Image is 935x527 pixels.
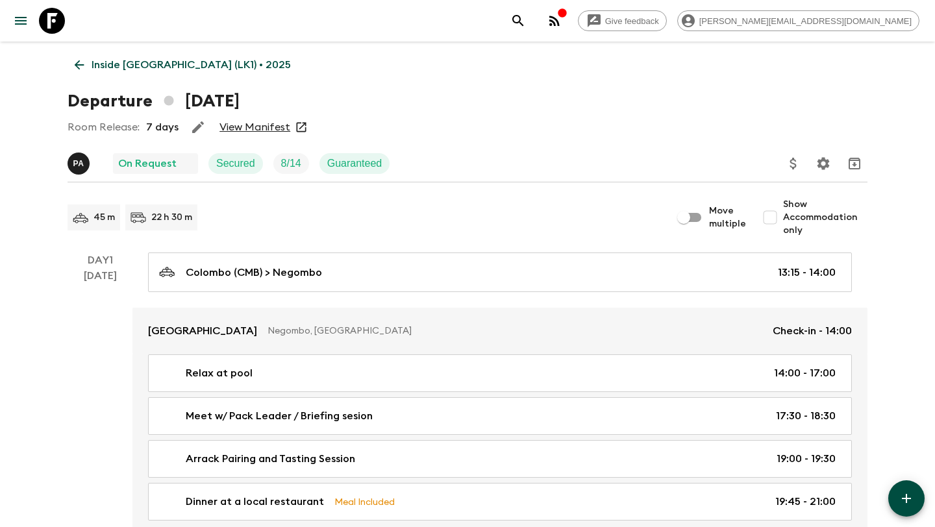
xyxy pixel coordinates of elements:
a: Relax at pool14:00 - 17:00 [148,354,852,392]
a: Give feedback [578,10,667,31]
p: P A [73,158,84,169]
p: 45 m [93,211,115,224]
button: menu [8,8,34,34]
button: Update Price, Early Bird Discount and Costs [780,151,806,177]
a: Arrack Pairing and Tasting Session19:00 - 19:30 [148,440,852,478]
p: On Request [118,156,177,171]
p: Arrack Pairing and Tasting Session [186,451,355,467]
a: [GEOGRAPHIC_DATA]Negombo, [GEOGRAPHIC_DATA]Check-in - 14:00 [132,308,867,354]
button: Archive (Completed, Cancelled or Unsynced Departures only) [841,151,867,177]
div: [PERSON_NAME][EMAIL_ADDRESS][DOMAIN_NAME] [677,10,919,31]
p: Meal Included [334,495,395,509]
p: 19:00 - 19:30 [777,451,836,467]
p: 7 days [146,119,179,135]
p: Check-in - 14:00 [773,323,852,339]
span: Move multiple [709,204,747,230]
span: Show Accommodation only [783,198,867,237]
p: Colombo (CMB) > Negombo [186,265,322,280]
div: Secured [208,153,263,174]
p: 22 h 30 m [151,211,192,224]
p: Day 1 [68,252,132,268]
p: 8 / 14 [281,156,301,171]
p: Guaranteed [327,156,382,171]
p: Dinner at a local restaurant [186,494,324,509]
button: search adventures [505,8,531,34]
a: View Manifest [219,121,290,134]
p: 19:45 - 21:00 [775,494,836,509]
p: 17:30 - 18:30 [776,408,836,424]
span: Prasad Adikari [68,156,92,167]
p: [GEOGRAPHIC_DATA] [148,323,257,339]
button: Settings [810,151,836,177]
p: Secured [216,156,255,171]
p: Negombo, [GEOGRAPHIC_DATA] [268,325,762,337]
button: PA [68,153,92,175]
h1: Departure [DATE] [68,88,240,114]
span: Give feedback [598,16,666,26]
p: Inside [GEOGRAPHIC_DATA] (LK1) • 2025 [92,57,291,73]
a: Meet w/ Pack Leader / Briefing sesion17:30 - 18:30 [148,397,852,435]
p: Room Release: [68,119,140,135]
a: Dinner at a local restaurantMeal Included19:45 - 21:00 [148,483,852,521]
p: 14:00 - 17:00 [774,365,836,381]
div: Trip Fill [273,153,309,174]
p: Meet w/ Pack Leader / Briefing sesion [186,408,373,424]
a: Colombo (CMB) > Negombo13:15 - 14:00 [148,252,852,292]
p: Relax at pool [186,365,253,381]
p: 13:15 - 14:00 [778,265,836,280]
a: Inside [GEOGRAPHIC_DATA] (LK1) • 2025 [68,52,298,78]
span: [PERSON_NAME][EMAIL_ADDRESS][DOMAIN_NAME] [692,16,919,26]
